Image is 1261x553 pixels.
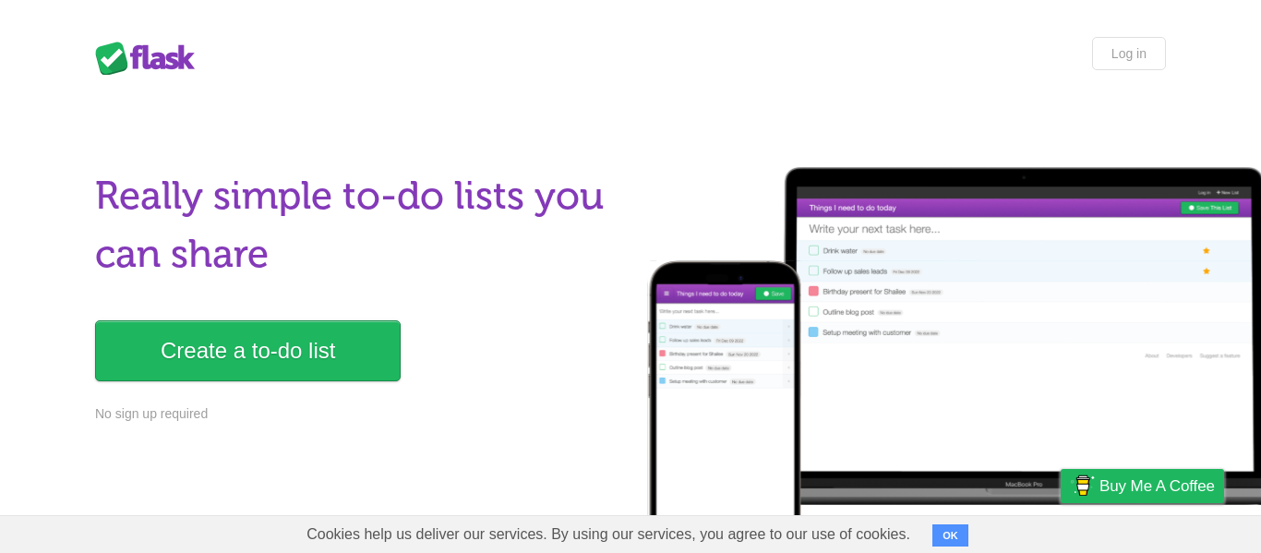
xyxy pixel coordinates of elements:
[1099,470,1215,502] span: Buy me a coffee
[1092,37,1166,70] a: Log in
[932,524,968,547] button: OK
[1061,469,1224,503] a: Buy me a coffee
[288,516,929,553] span: Cookies help us deliver our services. By using our services, you agree to our use of cookies.
[1070,470,1095,501] img: Buy me a coffee
[95,320,401,381] a: Create a to-do list
[95,167,619,283] h1: Really simple to-do lists you can share
[95,42,206,75] div: Flask Lists
[95,404,619,424] p: No sign up required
